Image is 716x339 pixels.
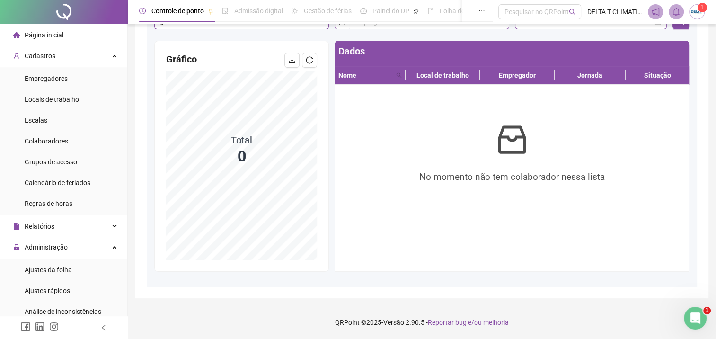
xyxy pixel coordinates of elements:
[25,266,72,274] span: Ajustes da folha
[208,9,213,14] span: pushpin
[25,243,68,251] span: Administração
[222,8,229,14] span: file-done
[478,8,485,14] span: ellipsis
[419,170,605,184] span: No momento não tem colaborador nessa lista
[21,322,30,331] span: facebook
[128,306,716,339] footer: QRPoint © 2025 - 2.90.5 -
[360,8,367,14] span: dashboard
[428,319,509,326] span: Reportar bug e/ou melhoria
[25,31,63,39] span: Página inicial
[626,66,689,85] th: Situação
[372,7,409,15] span: Painel do DP
[703,307,711,314] span: 1
[13,244,20,250] span: lock
[139,8,146,14] span: clock-circle
[100,324,107,331] span: left
[480,66,554,85] th: Empregador
[25,137,68,145] span: Colaboradores
[25,96,79,103] span: Locais de trabalho
[25,308,101,315] span: Análise de inconsistências
[555,66,626,85] th: Jornada
[25,223,54,230] span: Relatórios
[427,8,434,14] span: book
[394,68,404,82] span: search
[35,322,44,331] span: linkedin
[396,72,402,78] span: search
[338,70,392,80] span: Nome
[383,319,404,326] span: Versão
[587,7,642,17] span: DELTA T CLIMATIZAÇÃO LTDA
[338,45,365,57] span: Dados
[25,52,55,60] span: Cadastros
[651,8,660,16] span: notification
[25,75,68,82] span: Empregadores
[288,56,296,64] span: download
[49,322,59,331] span: instagram
[672,8,681,16] span: bell
[25,287,70,294] span: Ajustes rápidos
[684,307,707,330] iframe: Intercom live chat
[406,66,480,85] th: Local de trabalho
[13,223,20,230] span: file
[690,5,704,19] img: 1782
[166,54,197,65] span: Gráfico
[569,9,576,16] span: search
[292,8,298,14] span: sun
[25,158,77,166] span: Grupos de acesso
[13,53,20,59] span: user-add
[25,200,72,207] span: Regras de horas
[25,116,47,124] span: Escalas
[13,32,20,38] span: home
[440,7,500,15] span: Folha de pagamento
[304,7,352,15] span: Gestão de férias
[25,179,90,187] span: Calendário de feriados
[306,56,313,64] span: reload
[700,4,704,11] span: 1
[151,7,204,15] span: Controle de ponto
[493,121,531,159] span: inbox
[413,9,419,14] span: pushpin
[234,7,283,15] span: Admissão digital
[698,3,707,12] sup: Atualize o seu contato no menu Meus Dados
